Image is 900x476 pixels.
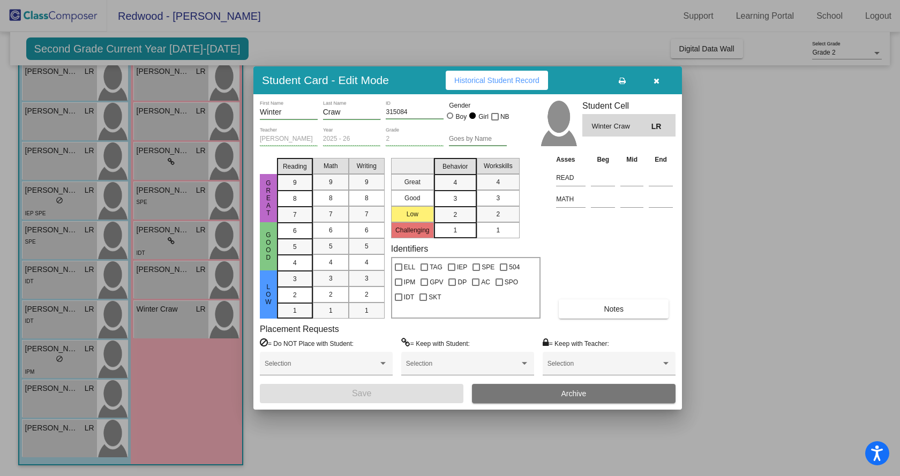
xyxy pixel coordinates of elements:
span: Winter Craw [591,121,651,132]
input: Enter ID [386,109,444,116]
h3: Student Card - Edit Mode [262,73,389,87]
span: Archive [561,389,587,398]
span: 4 [496,177,500,187]
span: Notes [604,305,624,313]
span: 4 [365,258,369,267]
span: 8 [365,193,369,203]
span: 5 [329,241,333,251]
input: year [323,135,381,143]
span: 7 [365,209,369,219]
span: 2 [329,290,333,299]
span: IEP [457,261,467,274]
span: 6 [329,225,333,235]
div: Girl [478,112,489,122]
span: 4 [453,178,457,187]
button: Save [260,384,463,403]
span: 2 [293,290,297,300]
span: 7 [293,210,297,220]
span: 2 [365,290,369,299]
label: = Keep with Student: [401,338,470,349]
input: grade [386,135,444,143]
div: Boy [455,112,467,122]
h3: Student Cell [582,101,676,111]
mat-label: Gender [449,101,507,110]
span: 6 [365,225,369,235]
button: Notes [559,299,669,319]
span: Math [324,161,338,171]
span: 3 [496,193,500,203]
th: Beg [588,154,618,165]
span: Behavior [442,162,468,171]
span: Good [264,231,273,261]
span: Writing [357,161,377,171]
span: 1 [293,306,297,315]
span: 4 [293,258,297,268]
span: 3 [365,274,369,283]
span: 1 [453,225,457,235]
span: 5 [293,242,297,252]
span: 7 [329,209,333,219]
span: TAG [430,261,442,274]
span: SPE [482,261,494,274]
span: 1 [365,306,369,315]
th: Asses [553,154,588,165]
button: Historical Student Record [446,71,548,90]
input: goes by name [449,135,507,143]
span: NB [500,110,509,123]
span: 6 [293,226,297,236]
span: 9 [329,177,333,187]
span: ELL [404,261,415,274]
label: = Keep with Teacher: [543,338,609,349]
span: GPV [430,276,443,289]
span: SKT [429,291,441,304]
span: 504 [509,261,520,274]
span: 8 [293,194,297,203]
span: Low [264,283,273,306]
button: Archive [472,384,676,403]
span: Reading [283,162,307,171]
th: End [646,154,676,165]
input: assessment [556,170,586,186]
th: Mid [618,154,646,165]
span: 1 [496,225,500,235]
span: 3 [329,274,333,283]
span: 1 [329,306,333,315]
span: 3 [293,274,297,284]
span: 8 [329,193,333,203]
span: AC [481,276,490,289]
span: 4 [329,258,333,267]
span: 3 [453,194,457,203]
span: LR [651,121,666,132]
span: SPO [505,276,518,289]
span: IDT [404,291,414,304]
span: Workskills [484,161,513,171]
span: Save [352,389,371,398]
input: assessment [556,191,586,207]
span: DP [457,276,467,289]
span: 9 [293,178,297,187]
label: Placement Requests [260,324,339,334]
label: Identifiers [391,244,428,254]
span: 2 [453,210,457,220]
span: Great [264,179,273,217]
span: Historical Student Record [454,76,539,85]
label: = Do NOT Place with Student: [260,338,354,349]
span: 5 [365,241,369,251]
input: teacher [260,135,318,143]
span: 9 [365,177,369,187]
span: 2 [496,209,500,219]
span: IPM [404,276,415,289]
